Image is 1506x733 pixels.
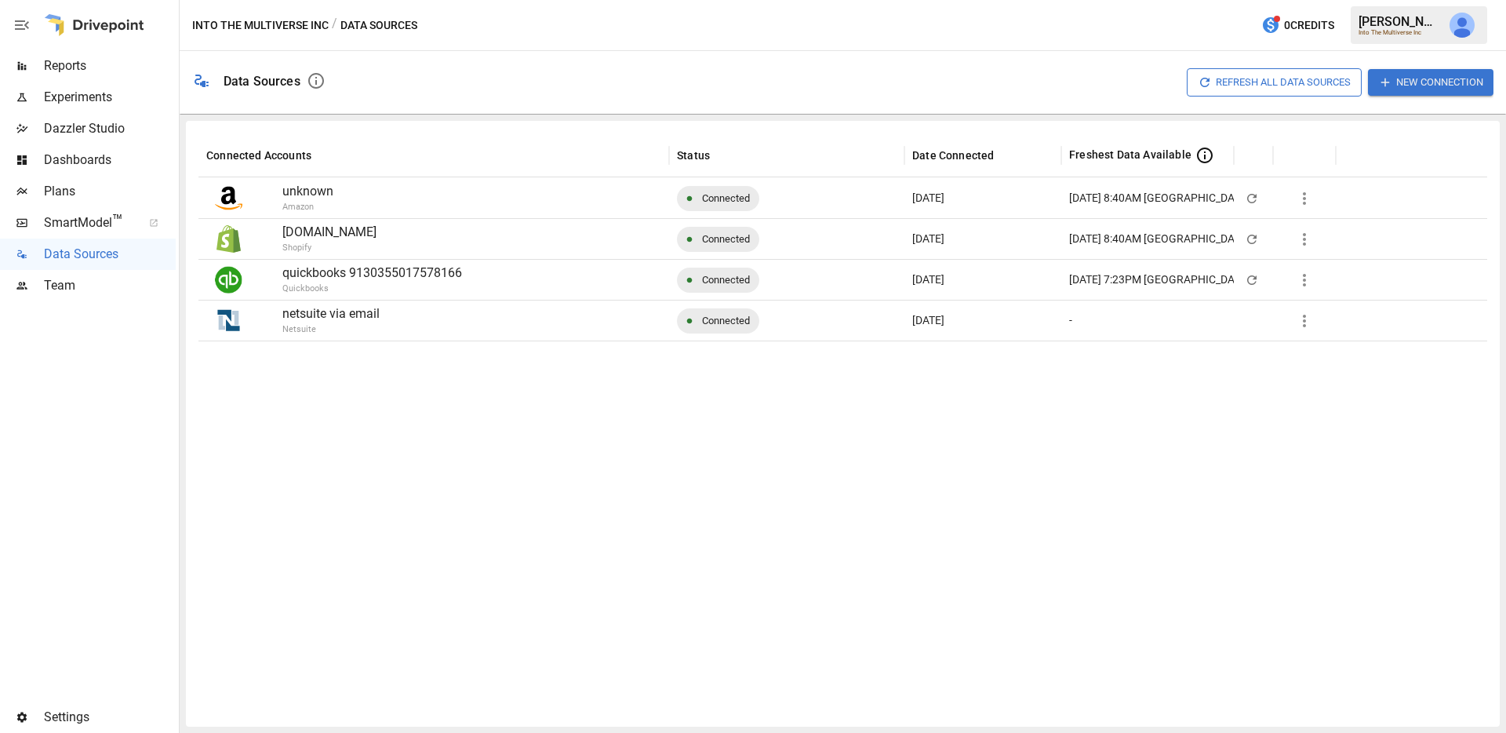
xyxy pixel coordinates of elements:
[112,211,123,231] span: ™
[1440,3,1484,47] button: Andrey Gubarevich
[1368,69,1493,95] button: New Connection
[711,144,733,166] button: Sort
[1282,144,1304,166] button: Sort
[44,57,176,75] span: Reports
[1359,14,1440,29] div: [PERSON_NAME]
[215,307,242,334] img: NetSuite Logo
[282,242,745,255] p: Shopify
[282,323,745,337] p: Netsuite
[44,245,176,264] span: Data Sources
[1069,260,1360,300] div: [DATE] 7:23PM [GEOGRAPHIC_DATA]/[GEOGRAPHIC_DATA]
[282,223,661,242] p: [DOMAIN_NAME]
[1359,29,1440,36] div: Into The Multiverse Inc
[44,88,176,107] span: Experiments
[912,149,994,162] div: Date Connected
[693,178,759,218] span: Connected
[693,301,759,341] span: Connected
[224,74,300,89] div: Data Sources
[44,708,176,727] span: Settings
[282,283,745,296] p: Quickbooks
[206,149,311,162] div: Connected Accounts
[44,276,176,295] span: Team
[693,260,759,300] span: Connected
[693,219,759,259] span: Connected
[1187,68,1362,96] button: Refresh All Data Sources
[282,182,661,201] p: unknown
[1069,219,1360,259] div: [DATE] 8:40AM [GEOGRAPHIC_DATA]/[GEOGRAPHIC_DATA]
[44,182,176,201] span: Plans
[1069,178,1360,218] div: [DATE] 8:40AM [GEOGRAPHIC_DATA]/[GEOGRAPHIC_DATA]
[904,218,1061,259] div: Sep 17 2024
[1243,144,1265,166] button: Sort
[1069,147,1191,162] span: Freshest Data Available
[332,16,337,35] div: /
[215,266,242,294] img: Quickbooks Logo
[1255,11,1340,40] button: 0Credits
[215,184,242,212] img: Amazon Logo
[282,201,745,214] p: Amazon
[44,151,176,170] span: Dashboards
[313,144,335,166] button: Sort
[44,213,132,232] span: SmartModel
[995,144,1017,166] button: Sort
[215,225,242,253] img: Shopify Logo
[282,305,661,323] p: netsuite via email
[44,119,176,138] span: Dazzler Studio
[904,177,1061,218] div: Apr 10 2024
[904,300,1061,341] div: Sep 13 2025
[677,149,710,162] div: Status
[904,259,1061,300] div: Apr 10 2024
[192,16,329,35] button: Into The Multiverse Inc
[282,264,661,283] p: quickbooks 9130355017578166
[1069,301,1072,341] div: -
[1284,16,1334,35] span: 0 Credits
[1450,13,1475,38] img: Andrey Gubarevich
